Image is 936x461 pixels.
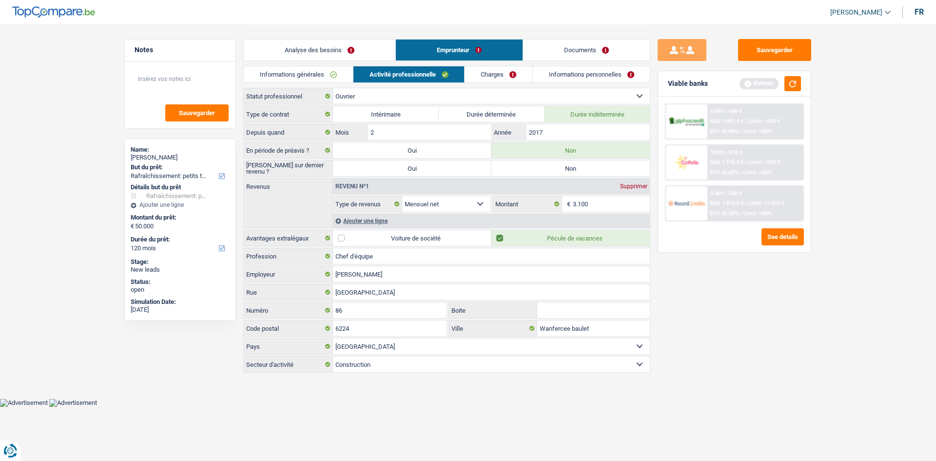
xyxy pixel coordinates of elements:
label: Numéro [244,302,333,318]
label: Pays [244,339,333,354]
img: Advertisement [49,399,97,407]
label: Avantages extralégaux [244,230,333,246]
a: Activité professionnelle [353,66,465,82]
span: Limit: >800 € [748,159,780,165]
div: Revenu nº1 [333,183,371,189]
div: Détails but du prêt [131,183,230,191]
span: DTI: 41.89% [710,128,739,135]
div: Simulation Date: [131,298,230,306]
a: Emprunteur [396,40,523,60]
label: Voiture de société [333,230,491,246]
button: Sauvegarder [165,104,229,121]
label: Type de contrat [244,106,333,122]
label: Profession [244,248,333,264]
span: NAI: 1 814,9 € [710,200,743,206]
span: DTI: 42.63% [710,169,739,176]
span: Limit: >850 € [748,118,780,124]
img: Record Credits [668,194,704,212]
span: / [745,118,747,124]
label: Montant du prêt: [131,214,228,221]
label: [PERSON_NAME] sur dernier revenu ? [244,160,333,176]
div: 9.99% | 649 € [710,108,742,115]
div: Refresh [740,78,779,89]
label: Durée déterminée [439,106,545,122]
span: € [131,222,134,230]
label: Non [491,160,650,176]
button: See details [761,228,804,245]
label: Code postal [244,321,333,336]
span: / [745,159,747,165]
label: Oui [333,160,491,176]
label: Secteur d'activité [244,357,333,372]
div: Name: [131,146,230,154]
label: Ville [449,321,538,336]
span: / [745,200,747,206]
label: Boite [449,302,538,318]
label: But du prêt: [131,163,228,171]
input: AAAA [526,124,650,140]
label: Montant [493,196,562,212]
label: Mois [333,124,368,140]
label: Année [491,124,526,140]
span: Limit: <65% [743,210,772,217]
span: Limit: >1.033 € [748,200,784,206]
div: [PERSON_NAME] [131,154,230,161]
img: Cofidis [668,153,704,171]
a: Charges [465,66,532,82]
div: open [131,286,230,294]
label: Pécule de vacances [491,230,650,246]
div: Supprimer [618,183,650,189]
input: MM [368,124,491,140]
div: 9.45% | 635 € [710,190,742,197]
div: Viable banks [668,80,708,88]
span: Limit: <50% [743,169,772,176]
label: Revenus [244,179,332,190]
button: Sauvegarder [738,39,811,61]
label: Durée indéterminée [545,106,650,122]
span: [PERSON_NAME] [830,8,882,17]
div: Stage: [131,258,230,266]
div: Ajouter une ligne [131,201,230,208]
label: Depuis quand [244,124,333,140]
label: Non [491,142,650,158]
span: NAI: 1 801,4 € [710,118,743,124]
div: fr [915,7,924,17]
label: Statut professionnel [244,88,333,104]
label: Intérimaire [333,106,439,122]
a: Documents [523,40,650,60]
span: NAI: 1 778,4 € [710,159,743,165]
div: Ajouter une ligne [333,214,650,228]
a: Informations personnelles [533,66,650,82]
span: DTI: 41.45% [710,210,739,217]
span: / [740,210,742,217]
img: TopCompare Logo [12,6,95,18]
a: [PERSON_NAME] [822,4,891,20]
div: New leads [131,266,230,274]
img: AlphaCredit [668,116,704,127]
a: Analyse des besoins [244,40,395,60]
div: Status: [131,278,230,286]
span: / [740,169,742,176]
label: Rue [244,284,333,300]
label: Oui [333,142,491,158]
h5: Notes [135,46,226,54]
a: Informations générales [244,66,353,82]
span: Sauvegarder [179,110,215,116]
span: Limit: <50% [743,128,772,135]
span: € [562,196,573,212]
div: 10.9% | 672 € [710,149,742,156]
label: Type de revenus [333,196,402,212]
div: [DATE] [131,306,230,314]
label: Employeur [244,266,333,282]
span: / [740,128,742,135]
label: Durée du prêt: [131,236,228,243]
label: En période de préavis ? [244,142,333,158]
